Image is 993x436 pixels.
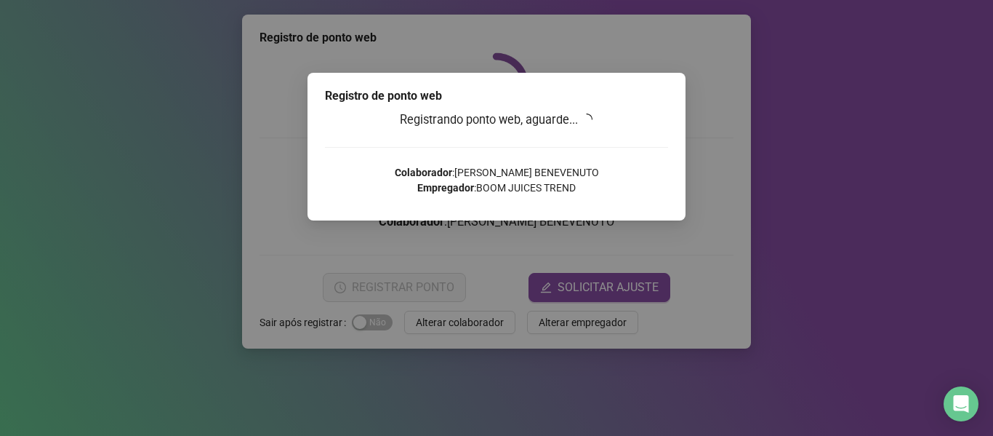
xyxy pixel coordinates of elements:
span: loading [581,114,592,125]
p: : [PERSON_NAME] BENEVENUTO : BOOM JUICES TREND [325,165,668,196]
strong: Empregador [417,182,474,194]
div: Registro de ponto web [325,87,668,105]
div: Open Intercom Messenger [944,387,978,421]
strong: Colaborador [395,167,452,178]
h3: Registrando ponto web, aguarde... [325,111,668,130]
